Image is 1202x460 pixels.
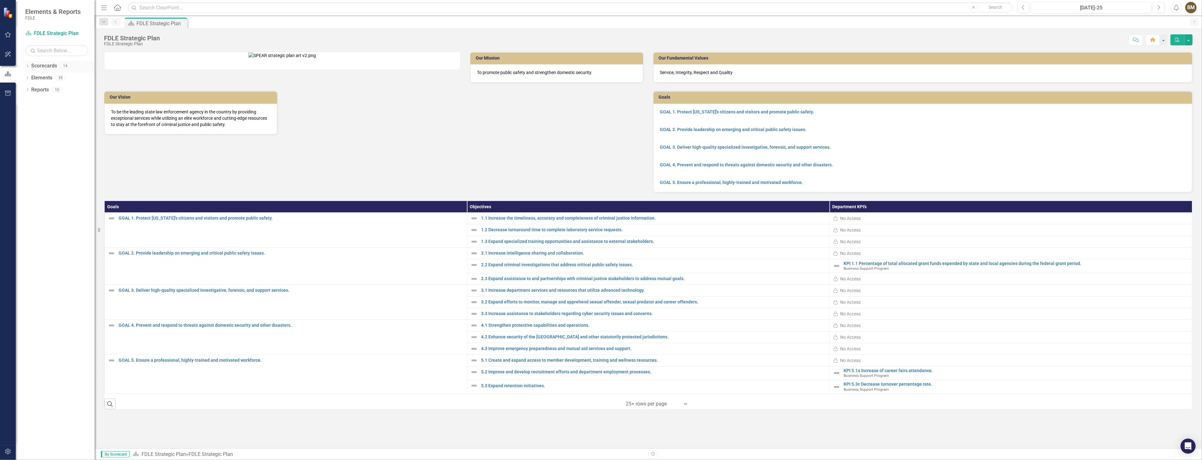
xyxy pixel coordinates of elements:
[840,322,861,329] div: No Access
[467,331,830,343] td: Double-Click to Edit Right Click for Context Menu
[55,75,66,81] div: 35
[840,250,861,256] div: No Access
[840,276,861,282] div: No Access
[660,180,803,185] a: GOAL 5. Ensure a professional, highly-trained and motivated workforce.
[189,451,233,457] div: FDLE Strategic Plan
[481,276,826,281] a: 2.3 Expand assistance to and partnerships with criminal justice stakeholders to address mutual go...
[467,212,830,224] td: Double-Click to Edit Right Click for Context Menu
[136,20,186,27] div: FDLE Strategic Plan
[108,322,115,329] img: Not Defined
[1185,2,1197,13] button: BM
[840,239,861,245] div: No Access
[105,319,467,354] td: Double-Click to Edit Right Click for Context Menu
[481,300,826,304] a: 3.2 Expand efforts to monitor, manage and apprehend sexual offender, sexual predator and career o...
[470,382,478,389] img: Not Defined
[481,323,826,328] a: 4.1 Strengthen protective capabilities and operations.
[476,56,640,60] h3: Our Mission
[844,387,889,392] span: Business Support Program
[3,7,14,18] img: ClearPoint Strategy
[840,215,861,221] div: No Access
[660,162,833,167] a: GOAL 4. Prevent and respond to threats against domestic security and other disasters.
[830,366,1192,380] td: Double-Click to Edit Right Click for Context Menu
[105,212,467,247] td: Double-Click to Edit Right Click for Context Menu
[467,380,830,394] td: Double-Click to Edit Right Click for Context Menu
[248,52,316,59] img: SPEAR strategic plan art v2.png
[660,145,831,150] a: GOAL 3. Deliver high-quality specialized investigative, forensic, and support services.
[1033,4,1149,12] div: [DATE]-25
[481,251,826,256] a: 2.1 Increase intelligence sharing and collaboration.
[142,451,186,457] a: FDLE Strategic Plan
[481,227,826,232] a: 1.2 Decrease turnaround time to complete laboratory service requests.
[467,296,830,308] td: Double-Click to Edit Right Click for Context Menu
[840,287,861,294] div: No Access
[467,236,830,247] td: Double-Click to Edit Right Click for Context Menu
[467,366,830,380] td: Double-Click to Edit Right Click for Context Menu
[470,226,478,234] img: Not Defined
[989,5,1002,10] span: Search
[844,266,889,271] span: Business Support Program
[840,299,861,305] div: No Access
[481,383,826,388] a: 5.3 Expand retention initiatives.
[1031,2,1151,13] button: [DATE]-25
[470,238,478,245] img: Not Defined
[25,15,81,20] small: FDLE
[470,345,478,353] img: Not Defined
[467,308,830,319] td: Double-Click to Edit Right Click for Context Menu
[104,35,160,42] div: FDLE Strategic Plan
[108,357,115,364] img: Not Defined
[119,216,464,221] a: GOAL 1. Protect [US_STATE]'s citizens and visitors and promote public safety.
[844,368,1189,373] a: KPI 5.1a Increase of career fairs attendance.
[31,62,57,70] a: Scorecards
[481,346,826,351] a: 4.3 Improve emergency preparedness and mutual aid services and support.
[660,109,814,114] a: GOAL 1. Protect [US_STATE]'s citizens and visitors and promote public safety.
[470,322,478,329] img: Not Defined
[470,275,478,283] img: Not Defined
[660,69,1186,76] p: Service, Integrity, Respect and Quality
[470,250,478,257] img: Not Defined
[481,335,826,339] a: 4.2 Enhance security of the [GEOGRAPHIC_DATA] and other statutorily protected jurisdictions.
[844,373,889,378] span: Business Support Program
[111,109,270,128] p: To be the leading state law enforcement agency in the country by providing exceptional services w...
[60,63,70,69] div: 14
[104,42,160,46] div: FDLE Strategic Plan
[481,216,826,221] a: 1.1 Increase the timeliness, accuracy and completeness of criminal justice information.
[840,346,861,352] div: No Access
[470,310,478,318] img: Not Defined
[844,261,1189,266] a: KPI 1.1 Percentage of total allocated grant funds expended by state and local agencies during the...
[844,382,1189,387] a: KPI 5.3c Decrease turnover percentage rate.
[477,69,636,76] p: To promote public safety and strengthen domestic security.
[467,273,830,285] td: Double-Click to Edit Right Click for Context Menu
[119,251,464,256] a: GOAL 2. Provide leadership on emerging and critical public safety issues.
[840,311,861,317] div: No Access
[660,127,807,132] a: GOAL 2. Provide leadership on emerging and critical public safety issues.
[467,343,830,354] td: Double-Click to Edit Right Click for Context Menu
[25,45,88,56] input: Search Below...
[25,30,88,37] a: FDLE Strategic Plan
[101,451,130,457] span: By Scorecard
[470,333,478,341] img: Not Defined
[833,369,840,377] img: Not Defined
[128,2,1013,13] input: Search ClearPoint...
[833,383,840,391] img: Not Defined
[105,247,467,285] td: Double-Click to Edit Right Click for Context Menu
[52,87,62,92] div: 10
[31,86,49,94] a: Reports
[108,215,115,222] img: Not Defined
[470,215,478,222] img: Not Defined
[119,288,464,293] a: GOAL 3. Deliver high-quality specialized investigative, forensic, and support services.
[980,3,1011,12] button: Search
[470,298,478,306] img: Not Defined
[840,357,861,364] div: No Access
[31,74,52,82] a: Elements
[467,354,830,366] td: Double-Click to Edit Right Click for Context Menu
[830,380,1192,394] td: Double-Click to Edit Right Click for Context Menu
[470,287,478,294] img: Not Defined
[467,224,830,236] td: Double-Click to Edit Right Click for Context Menu
[105,285,467,319] td: Double-Click to Edit Right Click for Context Menu
[470,261,478,269] img: Not Defined
[105,354,467,394] td: Double-Click to Edit Right Click for Context Menu
[481,358,826,363] a: 5.1 Create and expand access to member development, training and wellness resources.
[467,259,830,273] td: Double-Click to Edit Right Click for Context Menu
[467,247,830,259] td: Double-Click to Edit Right Click for Context Menu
